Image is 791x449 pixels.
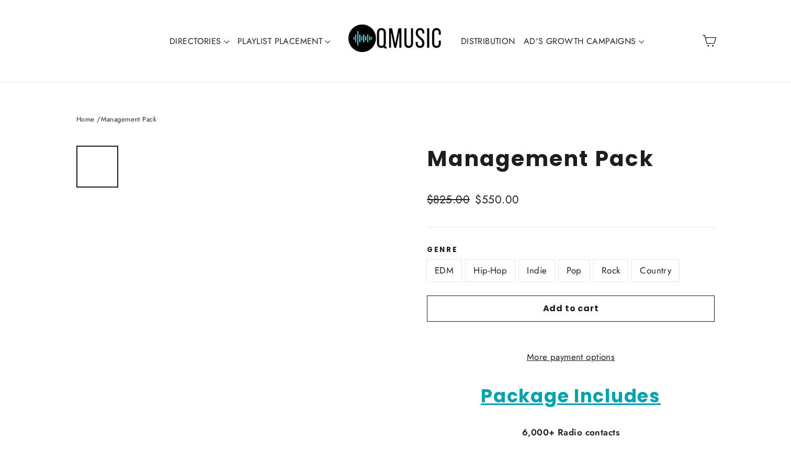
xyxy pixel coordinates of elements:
label: Indie [519,260,555,281]
a: DISTRIBUTION [457,29,519,53]
span: $825.00 [427,191,472,209]
a: DIRECTORIES [165,29,233,53]
span: $550.00 [475,192,519,207]
label: Country [632,260,679,281]
span: / [97,114,100,124]
label: Pop [559,260,589,281]
a: More payment options [427,350,715,364]
img: Q Music Promotions [348,17,443,64]
h1: Management Pack [427,146,715,171]
label: Hip-Hop [466,260,515,281]
button: Add to cart [427,295,715,322]
nav: breadcrumbs [76,114,715,125]
a: Home [76,114,95,124]
label: Genre [427,246,715,254]
label: Rock [594,260,628,281]
label: EDM [427,260,461,281]
a: PLAYLIST PLACEMENT [233,29,335,53]
div: Primary [132,10,659,72]
span: Add to cart [543,302,599,314]
a: AD'S GROWTH CAMPAIGNS [519,29,648,53]
strong: Package Includes [481,383,661,409]
strong: 6,000+ Radio contacts [522,426,619,439]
